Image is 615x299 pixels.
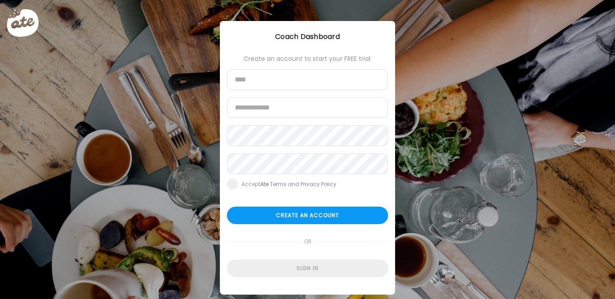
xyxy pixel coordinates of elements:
div: Sign in [227,260,388,277]
div: Coach Dashboard [220,32,395,42]
b: Ate [260,180,269,188]
a: Terms and Privacy Policy [270,180,336,188]
div: Create an account [227,207,388,224]
div: Create an account to start your FREE trial: [227,55,388,62]
span: or [300,233,315,250]
div: Accept [241,181,336,188]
